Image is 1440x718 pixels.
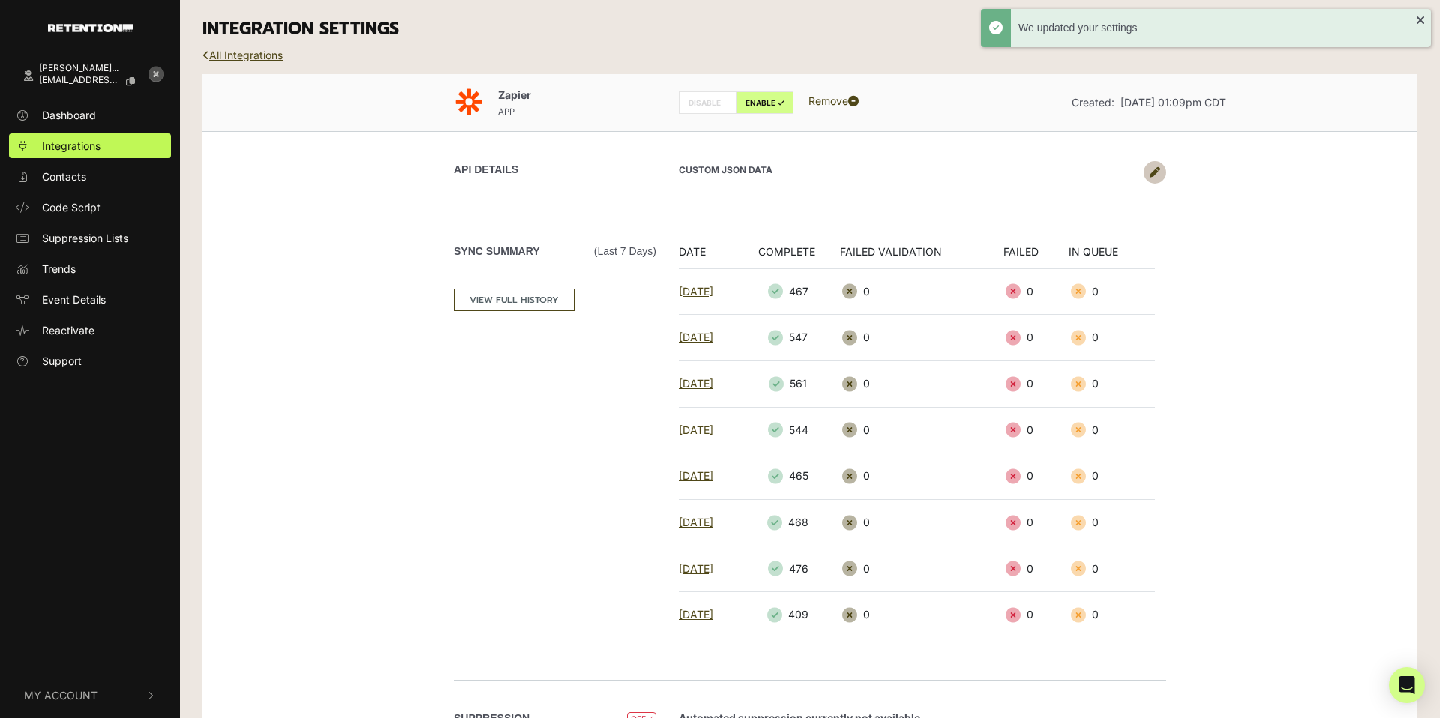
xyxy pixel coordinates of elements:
[1018,20,1416,36] div: We updated your settings
[1069,268,1155,315] td: 0
[498,106,514,117] small: APP
[42,199,100,215] span: Code Script
[736,91,793,114] label: ENABLE
[39,75,121,85] span: [EMAIL_ADDRESS][PERSON_NAME][DOMAIN_NAME]
[840,315,1003,361] td: 0
[42,292,106,307] span: Event Details
[679,331,713,343] a: [DATE]
[679,516,713,528] a: [DATE]
[454,87,484,117] img: Zapier
[679,377,713,390] a: [DATE]
[42,353,82,369] span: Support
[1069,360,1155,407] td: 0
[1003,592,1069,638] td: 0
[679,423,713,436] a: [DATE]
[679,244,742,269] th: DATE
[1069,546,1155,592] td: 0
[9,56,141,97] a: [PERSON_NAME]... [EMAIL_ADDRESS][PERSON_NAME][DOMAIN_NAME]
[742,315,840,361] td: 547
[39,63,147,73] div: [PERSON_NAME]...
[9,226,171,250] a: Suppression Lists
[742,360,840,407] td: 561
[454,289,574,311] a: VIEW FULL HISTORY
[679,608,713,621] a: [DATE]
[840,499,1003,546] td: 0
[1389,667,1425,703] div: Open Intercom Messenger
[498,88,531,101] span: Zapier
[454,162,518,178] label: API DETAILS
[840,407,1003,453] td: 0
[1120,96,1226,109] span: [DATE] 01:09pm CDT
[679,164,772,175] strong: Custom JSON Data
[742,592,840,638] td: 409
[840,268,1003,315] td: 0
[9,672,171,718] button: My Account
[742,546,840,592] td: 476
[24,687,97,703] span: My Account
[679,285,713,298] a: [DATE]
[9,133,171,158] a: Integrations
[679,469,713,482] a: [DATE]
[1003,360,1069,407] td: 0
[42,230,128,246] span: Suppression Lists
[9,164,171,189] a: Contacts
[1069,499,1155,546] td: 0
[1069,315,1155,361] td: 0
[1003,315,1069,361] td: 0
[202,49,283,61] a: All Integrations
[1069,407,1155,453] td: 0
[679,91,736,114] label: DISABLE
[1003,546,1069,592] td: 0
[1069,453,1155,500] td: 0
[42,261,76,277] span: Trends
[9,195,171,220] a: Code Script
[742,407,840,453] td: 544
[42,322,94,338] span: Reactivate
[742,453,840,500] td: 465
[42,169,86,184] span: Contacts
[9,318,171,343] a: Reactivate
[48,24,133,32] img: Retention.com
[840,453,1003,500] td: 0
[1069,592,1155,638] td: 0
[840,360,1003,407] td: 0
[9,349,171,373] a: Support
[742,499,840,546] td: 468
[1003,268,1069,315] td: 0
[1072,96,1114,109] span: Created:
[42,138,100,154] span: Integrations
[1069,244,1155,269] th: IN QUEUE
[840,592,1003,638] td: 0
[1003,244,1069,269] th: FAILED
[742,244,840,269] th: COMPLETE
[594,244,656,259] span: (Last 7 days)
[202,19,1417,40] h3: INTEGRATION SETTINGS
[9,287,171,312] a: Event Details
[9,103,171,127] a: Dashboard
[840,244,1003,269] th: FAILED VALIDATION
[42,107,96,123] span: Dashboard
[9,256,171,281] a: Trends
[742,268,840,315] td: 467
[1003,407,1069,453] td: 0
[1003,453,1069,500] td: 0
[808,94,859,107] a: Remove
[454,244,656,259] label: Sync Summary
[1003,499,1069,546] td: 0
[679,562,713,575] a: [DATE]
[840,546,1003,592] td: 0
